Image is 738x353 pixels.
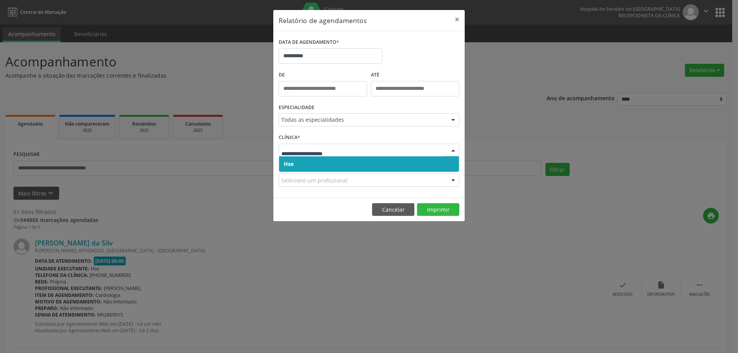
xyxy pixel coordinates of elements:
[279,36,339,48] label: DATA DE AGENDAMENTO
[279,15,367,25] h5: Relatório de agendamentos
[281,176,347,184] span: Selecione um profissional
[279,69,367,81] label: De
[417,203,459,216] button: Imprimir
[371,69,459,81] label: ATÉ
[281,116,444,124] span: Todas as especialidades
[279,132,300,144] label: CLÍNICA
[449,10,465,29] button: Close
[284,160,294,167] span: Hse
[372,203,414,216] button: Cancelar
[279,102,314,114] label: ESPECIALIDADE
